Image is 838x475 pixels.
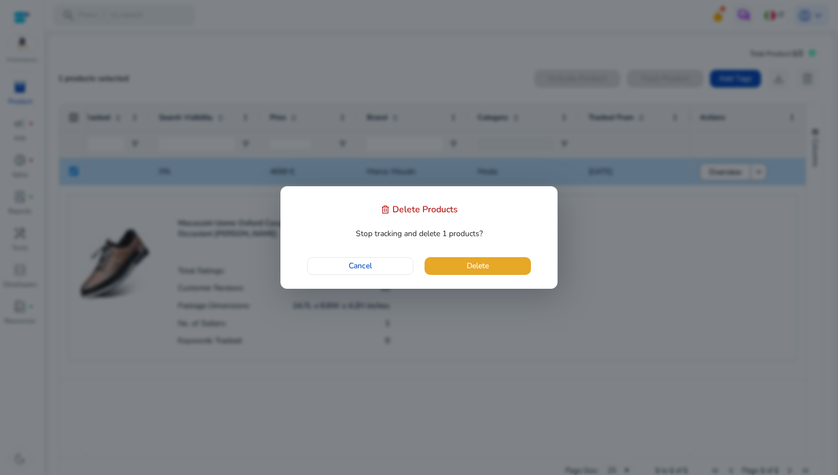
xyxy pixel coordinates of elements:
[425,257,531,275] button: Delete
[307,257,413,275] button: Cancel
[349,260,372,272] span: Cancel
[294,227,544,241] p: Stop tracking and delete 1 products?
[392,205,458,215] h4: Delete Products
[467,260,489,272] span: Delete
